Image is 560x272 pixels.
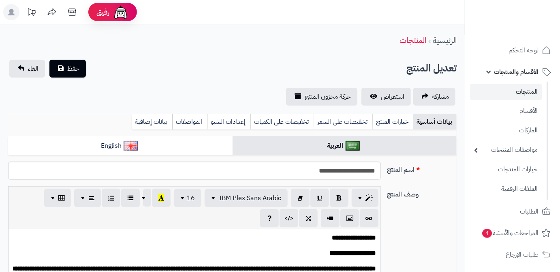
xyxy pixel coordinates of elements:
[49,60,86,78] button: حفظ
[432,92,449,101] span: مشاركه
[124,141,138,151] img: English
[481,227,539,239] span: المراجعات والأسئلة
[520,206,539,217] span: الطلبات
[187,193,195,203] span: 16
[470,84,542,100] a: المنتجات
[28,64,38,73] span: الغاء
[509,45,539,56] span: لوحة التحكم
[470,245,555,264] a: طلبات الإرجاع
[470,141,542,159] a: مواصفات المنتجات
[384,162,460,175] label: اسم المنتج
[67,64,79,73] span: حفظ
[9,60,45,78] a: الغاء
[314,114,372,130] a: تخفيضات على السعر
[494,66,539,78] span: الأقسام والمنتجات
[305,92,351,101] span: حركة مخزون المنتج
[470,161,542,178] a: خيارات المنتجات
[433,34,457,46] a: الرئيسية
[8,136,233,156] a: English
[384,186,460,199] label: وصف المنتج
[96,7,109,17] span: رفيق
[132,114,172,130] a: بيانات إضافية
[21,4,42,22] a: تحديثات المنصة
[172,114,207,130] a: المواصفات
[250,114,314,130] a: تخفيضات على الكميات
[372,114,413,130] a: خيارات المنتج
[482,229,492,238] span: 4
[470,180,542,198] a: الملفات الرقمية
[400,34,426,46] a: المنتجات
[286,88,357,106] a: حركة مخزون المنتج
[470,202,555,221] a: الطلبات
[470,223,555,243] a: المراجعات والأسئلة4
[470,41,555,60] a: لوحة التحكم
[413,114,457,130] a: بيانات أساسية
[361,88,411,106] a: استعراض
[470,122,542,139] a: الماركات
[207,114,250,130] a: إعدادات السيو
[219,193,281,203] span: IBM Plex Sans Arabic
[174,189,201,207] button: 16
[505,23,552,40] img: logo-2.png
[506,249,539,260] span: طلبات الإرجاع
[470,102,542,120] a: الأقسام
[205,189,288,207] button: IBM Plex Sans Arabic
[346,141,360,151] img: العربية
[233,136,457,156] a: العربية
[406,60,457,77] h2: تعديل المنتج
[381,92,404,101] span: استعراض
[413,88,455,106] a: مشاركه
[113,4,129,20] img: ai-face.png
